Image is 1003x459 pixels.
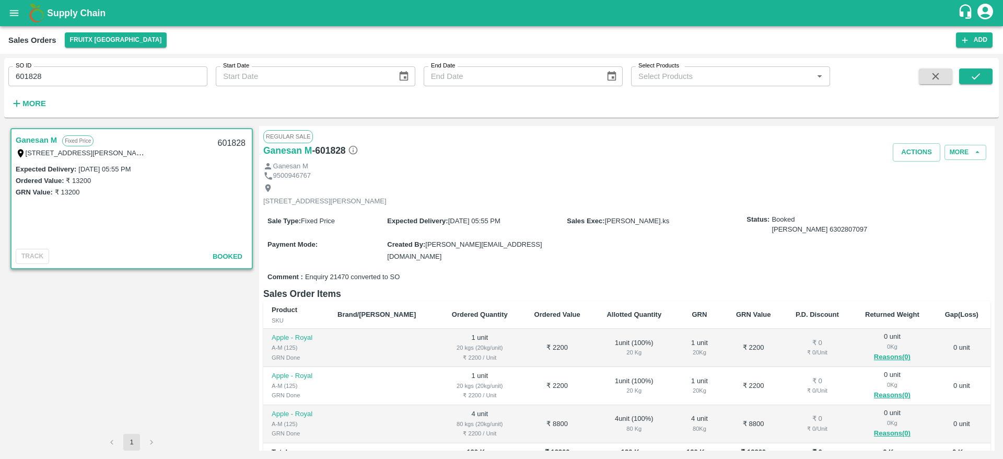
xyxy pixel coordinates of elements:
[47,6,958,20] a: Supply Chain
[424,66,598,86] input: End Date
[956,32,993,48] button: Add
[791,348,844,357] div: ₹ 0 / Unit
[601,386,667,395] div: 20 Kg
[272,391,321,400] div: GRN Done
[102,434,161,451] nav: pagination navigation
[263,197,387,206] p: [STREET_ADDRESS][PERSON_NAME]
[521,329,593,367] td: ₹ 2200
[387,240,425,248] label: Created By :
[860,332,924,363] div: 0 unit
[394,66,414,86] button: Choose date
[724,405,783,443] td: ₹ 8800
[263,286,990,301] h6: Sales Order Items
[78,165,131,173] label: [DATE] 05:55 PM
[272,353,321,362] div: GRN Done
[267,272,303,282] label: Comment :
[860,370,924,401] div: 0 unit
[267,217,301,225] label: Sale Type :
[791,414,844,424] div: ₹ 0
[16,62,31,70] label: SO ID
[431,62,455,70] label: End Date
[272,419,321,429] div: A-M (125)
[958,4,976,22] div: customer-support
[448,217,500,225] span: [DATE] 05:55 PM
[686,448,713,456] b: 120 Kgs
[813,70,826,83] button: Open
[976,2,995,24] div: account of current user
[447,419,513,429] div: 80 kgs (20kg/unit)
[933,405,990,443] td: 0 unit
[447,391,513,400] div: ₹ 2200 / Unit
[26,3,47,24] img: logo
[16,188,53,196] label: GRN Value:
[634,70,810,83] input: Select Products
[305,272,400,282] span: Enquiry 21470 converted to SO
[893,143,940,162] button: Actions
[8,33,56,47] div: Sales Orders
[860,389,924,401] button: Reasons(0)
[724,367,783,405] td: ₹ 2200
[736,311,771,318] b: GRN Value
[16,165,76,173] label: Expected Delivery :
[601,338,667,358] div: 1 unit ( 100 %)
[216,66,390,86] input: Start Date
[638,62,679,70] label: Select Products
[933,367,990,405] td: 0 unit
[8,66,207,86] input: Enter SO ID
[860,380,924,389] div: 0 Kg
[55,188,80,196] label: ₹ 13200
[438,405,521,443] td: 4 unit
[521,367,593,405] td: ₹ 2200
[683,424,716,433] div: 80 Kg
[22,99,46,108] strong: More
[272,371,321,381] p: Apple - Royal
[860,351,924,363] button: Reasons(0)
[860,418,924,428] div: 0 Kg
[534,311,580,318] b: Ordered Value
[2,1,26,25] button: open drawer
[337,311,416,318] b: Brand/[PERSON_NAME]
[791,376,844,386] div: ₹ 0
[772,215,867,234] span: Booked
[692,311,707,318] b: GRN
[791,424,844,433] div: ₹ 0 / Unit
[772,225,867,235] div: [PERSON_NAME] 6302807097
[8,95,49,112] button: More
[267,240,318,248] label: Payment Mode :
[47,8,106,18] b: Supply Chain
[860,428,924,440] button: Reasons(0)
[545,448,570,456] b: ₹ 13200
[447,381,513,391] div: 20 kgs (20kg/unit)
[933,329,990,367] td: 0 unit
[272,409,321,419] p: Apple - Royal
[860,408,924,440] div: 0 unit
[796,311,839,318] b: P.D. Discount
[447,343,513,352] div: 20 kgs (20kg/unit)
[272,306,297,314] b: Product
[452,311,508,318] b: Ordered Quantity
[521,405,593,443] td: ₹ 8800
[272,316,321,325] div: SKU
[26,148,149,157] label: [STREET_ADDRESS][PERSON_NAME]
[263,143,312,158] a: Ganesan M
[273,162,308,171] p: Ganesan M
[447,353,513,362] div: ₹ 2200 / Unit
[747,215,769,225] label: Status:
[213,253,242,260] span: Booked
[272,448,287,456] b: Total
[272,343,321,352] div: A-M (125)
[66,177,91,185] label: ₹ 13200
[301,217,335,225] span: Fixed Price
[683,348,716,357] div: 20 Kg
[605,217,670,225] span: [PERSON_NAME].ks
[812,448,822,456] b: ₹ 0
[223,62,249,70] label: Start Date
[263,130,313,143] span: Regular Sale
[860,342,924,351] div: 0 Kg
[944,145,986,160] button: More
[791,386,844,395] div: ₹ 0 / Unit
[272,429,321,438] div: GRN Done
[272,333,321,343] p: Apple - Royal
[724,329,783,367] td: ₹ 2200
[212,131,252,156] div: 601828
